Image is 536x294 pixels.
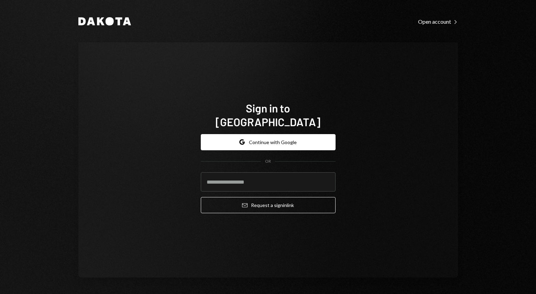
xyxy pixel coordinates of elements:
[418,18,458,25] a: Open account
[201,101,336,129] h1: Sign in to [GEOGRAPHIC_DATA]
[201,134,336,150] button: Continue with Google
[265,159,271,164] div: OR
[201,197,336,213] button: Request a signinlink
